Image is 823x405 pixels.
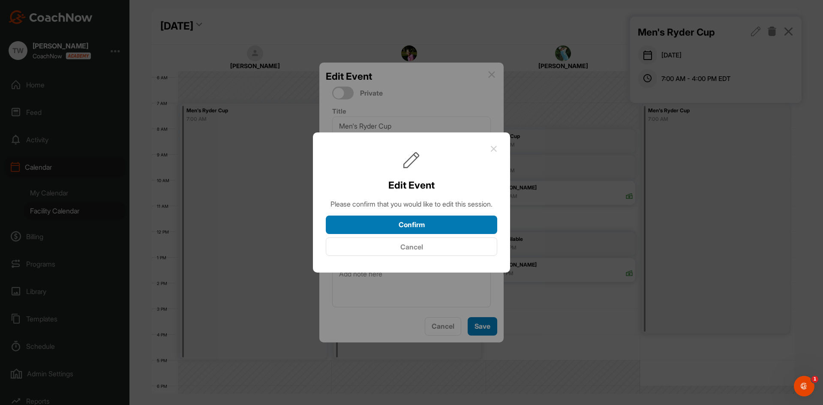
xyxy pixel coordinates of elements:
iframe: Intercom live chat [794,376,814,396]
h2: Edit Event [388,178,435,192]
button: Cancel [326,237,497,256]
span: 1 [811,376,818,383]
button: Confirm [326,216,497,234]
div: Please confirm that you would like to edit this session. [326,199,497,209]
